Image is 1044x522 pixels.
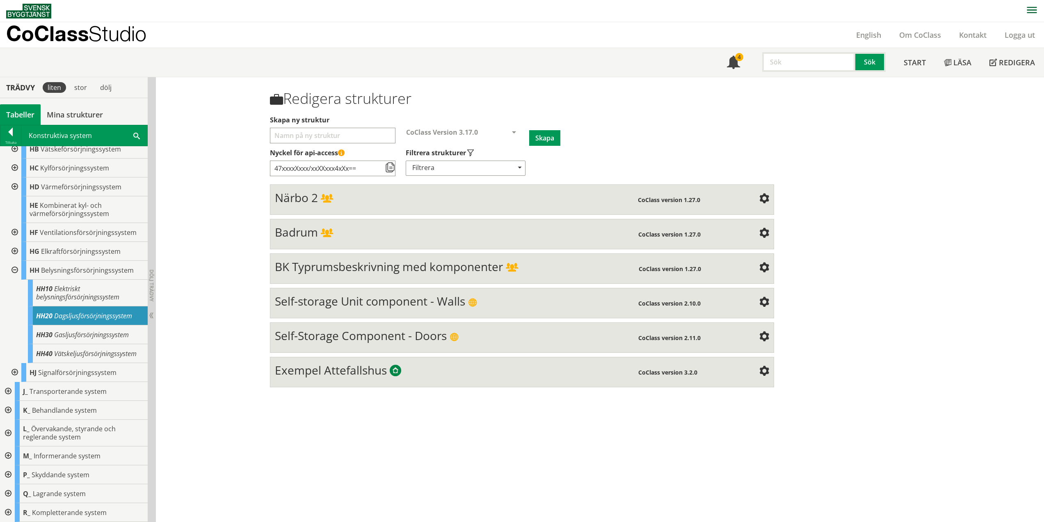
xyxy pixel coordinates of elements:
[36,330,53,339] span: HH30
[36,284,119,301] span: Elektriskt belysningsförsörjningssystem
[847,30,890,40] a: English
[638,299,701,307] span: CoClass version 2.10.0
[275,362,387,378] span: Exempel Attefallshus
[23,387,28,396] span: J_
[30,201,109,218] span: Kombinerat kyl- och värmeförsörjningssystem
[6,22,164,48] a: CoClassStudio
[30,266,39,275] span: HH
[735,53,743,61] div: 4
[21,125,147,146] div: Konstruktiva system
[385,163,395,173] span: Kopiera
[996,30,1044,40] a: Logga ut
[36,349,53,358] span: HH40
[275,328,447,343] span: Self-Storage Component - Doors
[30,368,37,377] span: HJ
[33,489,86,498] span: Lagrande system
[30,201,38,210] span: HE
[270,115,774,124] label: Välj ett namn för att skapa en ny struktur
[638,368,697,376] span: CoClass version 3.2.0
[321,195,333,204] span: Delad struktur
[529,130,560,146] button: Skapa
[41,104,109,125] a: Mina strukturer
[980,48,1044,77] a: Redigera
[639,265,701,273] span: CoClass version 1.27.0
[275,190,318,205] span: Närbo 2
[270,90,774,107] h1: Redigera strukturer
[904,57,926,67] span: Start
[41,145,121,154] span: Vätskeförsörjningssystem
[95,82,117,93] div: dölj
[30,145,39,154] span: HB
[89,21,146,46] span: Studio
[30,163,39,172] span: HC
[895,48,935,77] a: Start
[718,48,749,77] a: 4
[40,228,137,237] span: Ventilationsförsörjningssystem
[23,451,32,460] span: M_
[406,128,478,137] span: CoClass Version 3.17.0
[890,30,950,40] a: Om CoClass
[6,4,51,18] img: Svensk Byggtjänst
[759,298,769,308] span: Inställningar
[23,470,30,479] span: P_
[759,194,769,204] span: Inställningar
[953,57,971,67] span: Läsa
[23,489,31,498] span: Q_
[935,48,980,77] a: Läsa
[855,52,886,72] button: Sök
[23,424,116,442] span: Övervakande, styrande och reglerande system
[999,57,1035,67] span: Redigera
[34,451,101,460] span: Informerande system
[400,128,529,148] div: Välj CoClass-version för att skapa en ny struktur
[270,128,395,143] input: Välj ett namn för att skapa en ny struktur Välj vilka typer av strukturer som ska visas i din str...
[759,367,769,377] span: Inställningar
[759,229,769,239] span: Inställningar
[275,259,503,274] span: BK Typrumsbeskrivning med komponenter
[69,82,92,93] div: stor
[32,508,107,517] span: Kompletterande system
[762,52,855,72] input: Sök
[270,161,395,176] input: Nyckel till åtkomststruktur via API (kräver API-licensabonnemang)
[759,332,769,342] span: Inställningar
[30,247,39,256] span: HG
[40,163,109,172] span: Kylförsörjningssystem
[54,311,132,320] span: Dagsljusförsörjningssystem
[36,284,53,293] span: HH10
[275,293,465,309] span: Self-storage Unit component - Walls
[41,266,134,275] span: Belysningsförsörjningssystem
[6,29,146,38] p: CoClass
[23,406,30,415] span: K_
[275,224,318,240] span: Badrum
[406,161,525,176] div: Filtrera
[30,387,107,396] span: Transporterande system
[54,349,137,358] span: Vätskeljusförsörjningssystem
[759,263,769,273] span: Inställningar
[133,131,140,140] span: Sök i tabellen
[727,57,740,70] span: Notifikationer
[2,83,39,92] div: Trädvy
[638,230,701,238] span: CoClass version 1.27.0
[148,269,155,301] span: Dölj trädvy
[0,139,21,146] div: Tillbaka
[30,228,38,237] span: HF
[506,264,518,273] span: Delad struktur
[450,333,459,342] span: Publik struktur
[41,247,121,256] span: Elkraftförsörjningssystem
[23,424,30,433] span: L_
[41,182,121,191] span: Värmeförsörjningssystem
[54,330,129,339] span: Gasljusförsörjningssystem
[32,406,97,415] span: Behandlande system
[638,196,700,204] span: CoClass version 1.27.0
[23,508,30,517] span: R_
[406,148,525,157] label: Välj vilka typer av strukturer som ska visas i din strukturlista
[321,229,333,238] span: Delad struktur
[390,366,401,377] span: Byggtjänsts exempelstrukturer
[30,182,39,191] span: HD
[468,298,477,307] span: Publik struktur
[32,470,89,479] span: Skyddande system
[36,311,53,320] span: HH20
[270,148,774,157] label: Nyckel till åtkomststruktur via API (kräver API-licensabonnemang)
[338,150,345,156] span: Denna API-nyckel ger åtkomst till alla strukturer som du har skapat eller delat med dig av. Håll ...
[38,368,117,377] span: Signalförsörjningssystem
[950,30,996,40] a: Kontakt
